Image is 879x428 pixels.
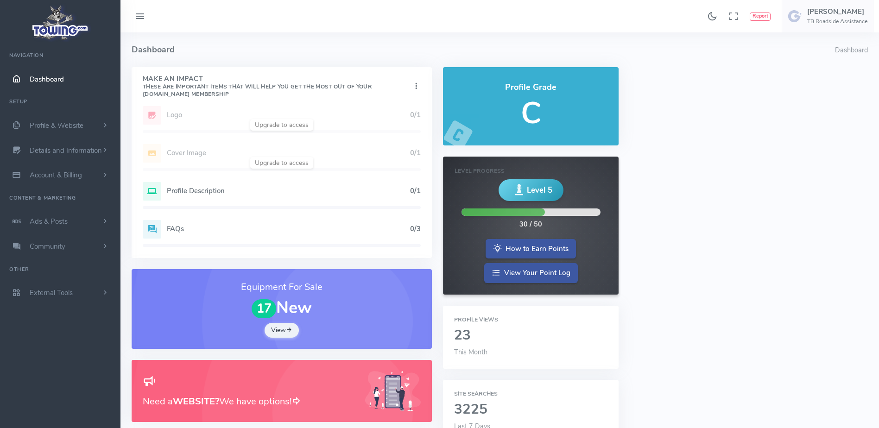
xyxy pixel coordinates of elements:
[167,187,410,195] h5: Profile Description
[30,170,82,180] span: Account & Billing
[30,146,102,155] span: Details and Information
[132,32,835,67] h4: Dashboard
[30,217,68,226] span: Ads & Posts
[484,263,578,283] a: View Your Point Log
[167,225,410,233] h5: FAQs
[807,8,867,15] h5: [PERSON_NAME]
[454,391,607,397] h6: Site Searches
[173,395,219,408] b: WEBSITE?
[30,121,83,130] span: Profile & Website
[454,328,607,343] h2: 23
[454,402,607,417] h2: 3225
[143,299,421,318] h1: New
[750,13,771,21] button: Report
[365,371,421,411] img: Generic placeholder image
[807,19,867,25] h6: TB Roadside Assistance
[410,187,421,195] h5: 0/1
[454,317,607,323] h6: Profile Views
[143,280,421,294] h3: Equipment For Sale
[455,168,607,174] h6: Level Progress
[143,394,354,409] h3: Need a We have options!
[252,299,277,318] span: 17
[454,97,607,130] h5: C
[143,83,372,98] small: These are important items that will help you get the most out of your [DOMAIN_NAME] Membership
[30,242,65,251] span: Community
[29,3,92,42] img: logo
[527,184,552,196] span: Level 5
[30,75,64,84] span: Dashboard
[486,239,576,259] a: How to Earn Points
[143,76,411,98] h4: Make An Impact
[410,225,421,233] h5: 0/3
[265,323,299,338] a: View
[835,45,868,56] li: Dashboard
[519,220,542,230] div: 30 / 50
[30,288,73,297] span: External Tools
[788,9,803,24] img: user-image
[454,83,607,92] h4: Profile Grade
[454,347,487,357] span: This Month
